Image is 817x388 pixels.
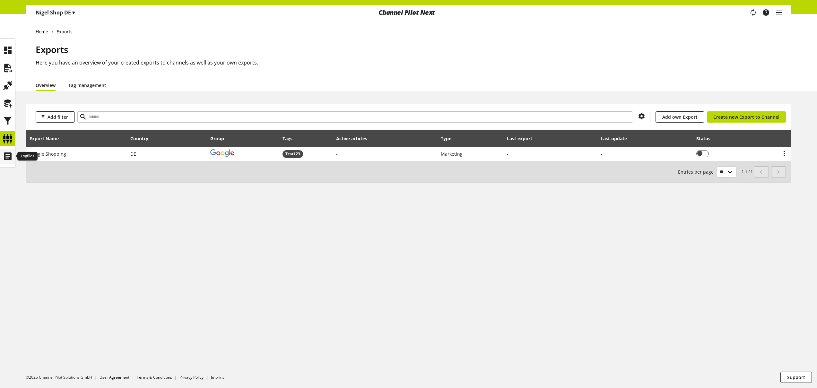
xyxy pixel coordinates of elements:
p: Nigel Shop DE [36,9,75,16]
small: 1-1 / 1 [678,166,753,177]
div: Last export [507,135,539,142]
a: Create new Export to Channel [707,111,786,123]
button: Support [780,372,812,383]
a: Imprint [211,375,224,380]
span: ▾ [72,9,75,16]
div: Type [441,135,458,142]
span: Add filter [48,114,68,120]
h2: Here you have an overview of your created exports to channels as well as your own exports. [36,59,791,66]
li: ©2025 Channel Pilot Solutions GmbH [26,375,100,380]
div: Group [210,135,230,142]
a: Terms & Conditions [137,375,172,380]
a: Overview [36,82,56,89]
div: Last update [601,135,633,142]
a: Tag management [68,82,106,89]
span: Test123 [282,150,303,158]
nav: main navigation [26,5,791,20]
div: Status [696,135,717,142]
a: Privacy Policy [179,375,204,380]
span: Create new Export to Channel [713,114,779,120]
button: Add filter [36,111,75,123]
span: Germany [130,151,136,157]
div: Country [130,135,155,142]
a: Add own Export [656,111,704,123]
div: Tags [282,135,292,142]
span: Test123 [285,151,300,157]
div: Export Name [30,135,65,142]
span: Add own Export [662,114,698,120]
a: User Agreement [100,375,129,380]
span: Entries per page [678,168,716,175]
img: google [210,149,234,157]
span: Exports [36,43,68,56]
span: - [336,151,338,157]
span: Marketing [441,151,463,157]
span: Google Shopping [30,151,66,157]
span: Support [787,374,805,381]
div: Logfiles [17,152,38,161]
a: Home [36,28,52,35]
div: Active articles [336,135,374,142]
